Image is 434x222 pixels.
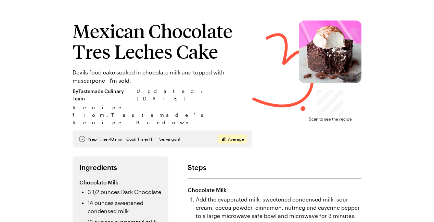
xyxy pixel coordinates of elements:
span: Prep Time: 40 min [88,136,122,142]
h3: Chocolate Milk [188,186,361,194]
h2: Steps [188,163,361,171]
li: Add the evaporated milk, sweetened condensed milk, sour cream, cocoa powder, cinnamon, nutmeg and... [196,195,361,220]
span: Updated : [DATE] [137,87,252,102]
span: Servings: 9 [159,136,180,142]
span: Average [228,136,244,142]
h1: Mexican Chocolate Tres Leches Cake [73,20,252,61]
h3: Chocolate Milk [79,178,162,186]
span: By Tastemade Culinary Team [73,87,132,102]
span: Recipe from: Tastemade's Recipe Rundown [73,104,252,126]
li: 14 ounces sweetened condensed milk [88,199,162,215]
img: Mexican Chocolate Tres Leches Cake [299,20,361,83]
span: Scan to see the recipe [309,115,352,122]
li: 3 1/2 ounces Dark Chocolate [88,188,162,196]
span: Cook Time: 1 hr [126,136,155,142]
h2: Ingredients [79,163,162,171]
p: Devils food cake soaked in chocolate milk and topped with mascarpone - I'm sold. [73,68,252,85]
